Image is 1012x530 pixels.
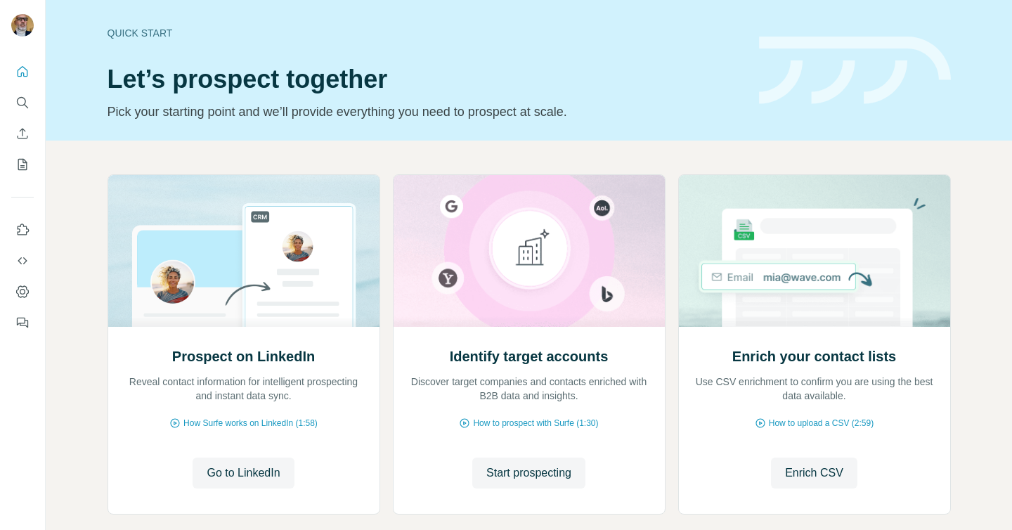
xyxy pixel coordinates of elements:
button: Start prospecting [472,458,585,489]
img: Avatar [11,14,34,37]
h2: Identify target accounts [450,347,609,366]
img: Identify target accounts [393,175,666,327]
span: How to prospect with Surfe (1:30) [473,417,598,429]
h2: Enrich your contact lists [732,347,896,366]
p: Use CSV enrichment to confirm you are using the best data available. [693,375,936,403]
button: Enrich CSV [11,121,34,146]
span: Start prospecting [486,465,571,481]
p: Discover target companies and contacts enriched with B2B data and insights. [408,375,651,403]
p: Reveal contact information for intelligent prospecting and instant data sync. [122,375,365,403]
span: How to upload a CSV (2:59) [769,417,874,429]
span: Enrich CSV [785,465,843,481]
button: Feedback [11,310,34,335]
img: banner [759,37,951,105]
img: Enrich your contact lists [678,175,951,327]
div: Quick start [108,26,742,40]
button: Go to LinkedIn [193,458,294,489]
button: Dashboard [11,279,34,304]
button: Quick start [11,59,34,84]
img: Prospect on LinkedIn [108,175,380,327]
span: How Surfe works on LinkedIn (1:58) [183,417,318,429]
button: Search [11,90,34,115]
h1: Let’s prospect together [108,65,742,93]
h2: Prospect on LinkedIn [172,347,315,366]
p: Pick your starting point and we’ll provide everything you need to prospect at scale. [108,102,742,122]
button: Use Surfe on LinkedIn [11,217,34,243]
button: Use Surfe API [11,248,34,273]
span: Go to LinkedIn [207,465,280,481]
button: Enrich CSV [771,458,857,489]
button: My lists [11,152,34,177]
